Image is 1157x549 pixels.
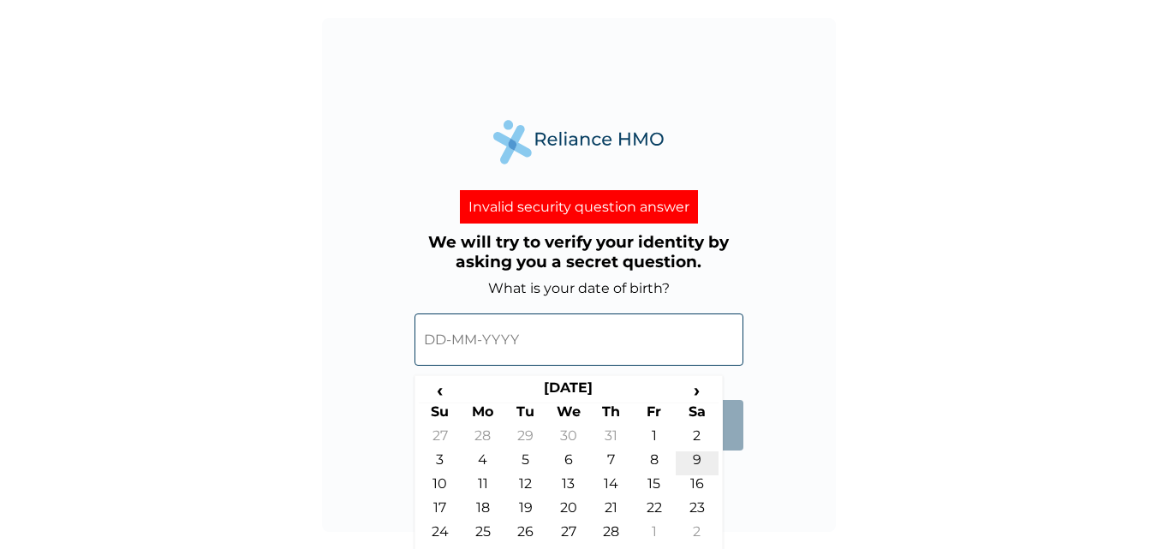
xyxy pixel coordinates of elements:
[590,403,633,427] th: Th
[676,379,719,401] span: ›
[462,451,504,475] td: 4
[419,523,462,547] td: 24
[419,379,462,401] span: ‹
[676,523,719,547] td: 2
[462,427,504,451] td: 28
[504,499,547,523] td: 19
[590,499,633,523] td: 21
[547,499,590,523] td: 20
[547,451,590,475] td: 6
[590,475,633,499] td: 14
[547,523,590,547] td: 27
[676,403,719,427] th: Sa
[419,403,462,427] th: Su
[676,427,719,451] td: 2
[633,475,676,499] td: 15
[633,451,676,475] td: 8
[633,403,676,427] th: Fr
[590,523,633,547] td: 28
[633,499,676,523] td: 22
[414,313,743,366] input: DD-MM-YYYY
[676,475,719,499] td: 16
[633,523,676,547] td: 1
[504,475,547,499] td: 12
[414,232,743,272] h3: We will try to verify your identity by asking you a secret question.
[419,427,462,451] td: 27
[633,427,676,451] td: 1
[676,451,719,475] td: 9
[462,475,504,499] td: 11
[462,499,504,523] td: 18
[504,523,547,547] td: 26
[676,499,719,523] td: 23
[504,403,547,427] th: Tu
[504,451,547,475] td: 5
[493,120,665,164] img: Reliance Health's Logo
[590,427,633,451] td: 31
[462,403,504,427] th: Mo
[462,523,504,547] td: 25
[547,475,590,499] td: 13
[547,403,590,427] th: We
[460,190,698,224] div: Invalid security question answer
[504,427,547,451] td: 29
[488,280,670,296] label: What is your date of birth?
[419,475,462,499] td: 10
[419,451,462,475] td: 3
[462,379,676,403] th: [DATE]
[547,427,590,451] td: 30
[419,499,462,523] td: 17
[590,451,633,475] td: 7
